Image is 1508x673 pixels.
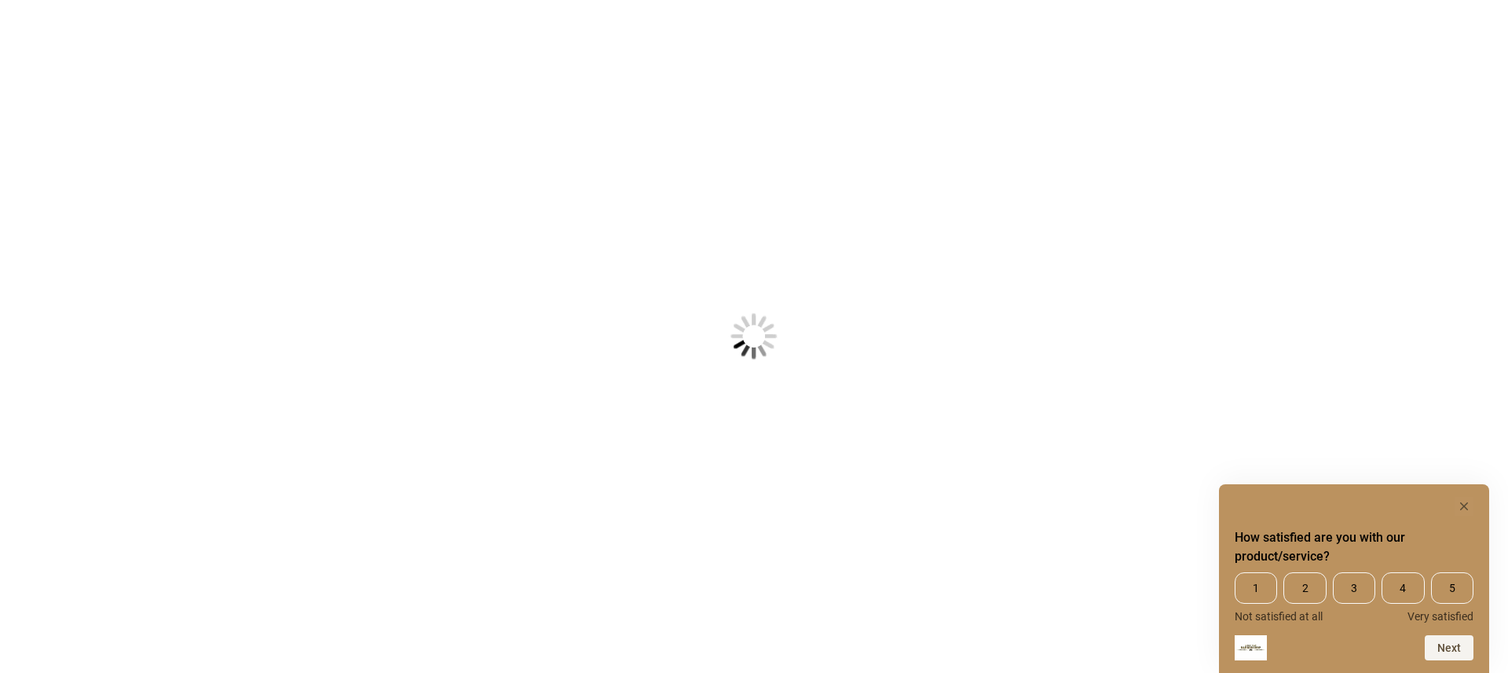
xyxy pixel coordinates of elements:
span: Not satisfied at all [1235,610,1323,623]
span: 1 [1235,572,1277,604]
button: Next question [1425,635,1473,660]
img: Loading [653,236,855,437]
div: How satisfied are you with our product/service? Select an option from 1 to 5, with 1 being Not sa... [1235,497,1473,660]
button: Hide survey [1455,497,1473,516]
h2: How satisfied are you with our product/service? Select an option from 1 to 5, with 1 being Not sa... [1235,528,1473,566]
span: 5 [1431,572,1473,604]
span: Very satisfied [1407,610,1473,623]
span: 4 [1382,572,1424,604]
div: How satisfied are you with our product/service? Select an option from 1 to 5, with 1 being Not sa... [1235,572,1473,623]
span: 3 [1333,572,1375,604]
span: 2 [1283,572,1326,604]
